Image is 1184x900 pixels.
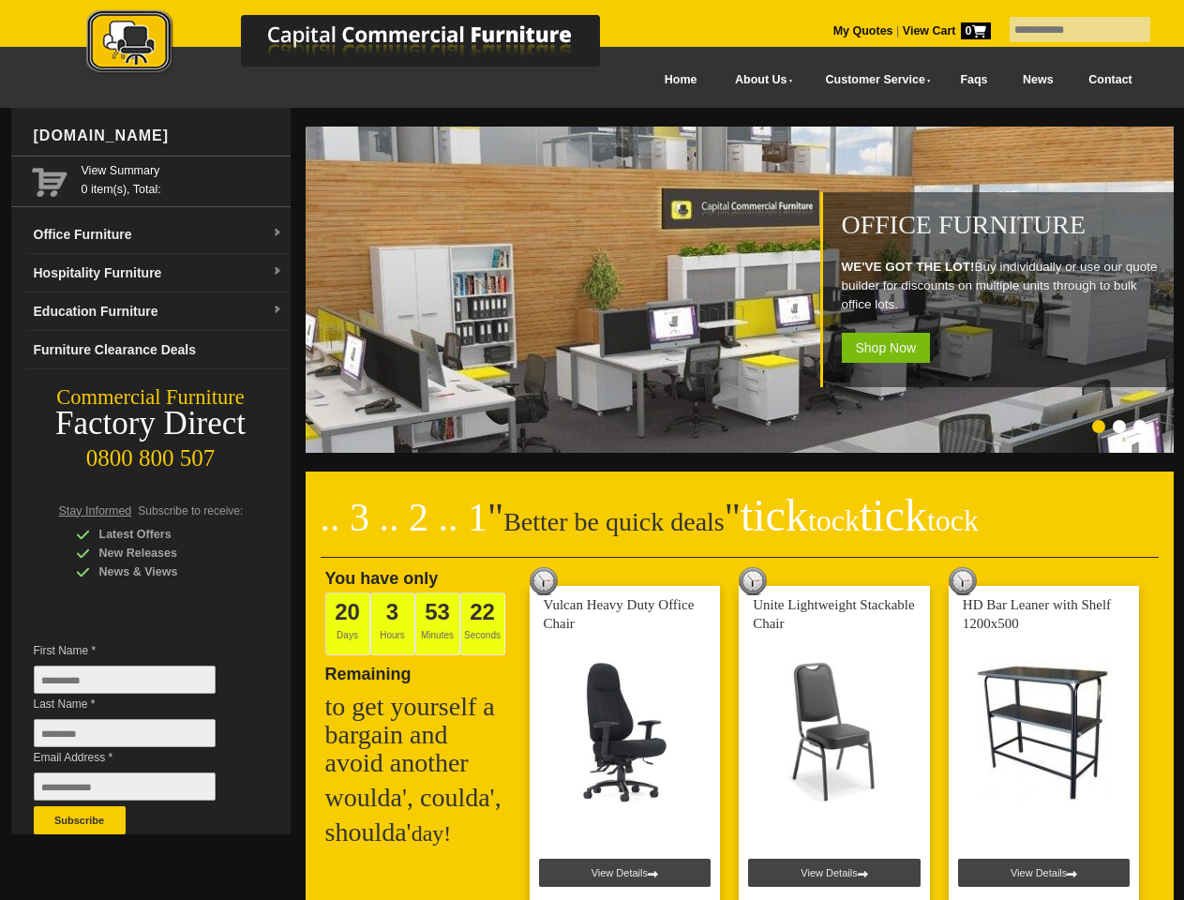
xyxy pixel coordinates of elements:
div: [DOMAIN_NAME] [26,108,291,164]
img: dropdown [272,228,283,239]
p: Buy individually or use our quote builder for discounts on multiple units through to bulk office ... [842,258,1164,314]
h2: to get yourself a bargain and avoid another [325,693,513,777]
div: 0800 800 507 [11,436,291,472]
li: Page dot 3 [1133,420,1147,433]
a: View Cart0 [899,24,990,37]
a: Office Furnituredropdown [26,216,291,254]
a: My Quotes [833,24,893,37]
li: Page dot 1 [1092,420,1105,433]
span: 20 [335,599,360,624]
img: Capital Commercial Furniture Logo [35,9,691,78]
input: First Name * [34,666,216,694]
img: tick tock deal clock [739,567,767,595]
a: View Summary [82,161,283,180]
span: 0 item(s), Total: [82,161,283,196]
span: .. 3 .. 2 .. 1 [321,496,488,539]
span: Seconds [460,592,505,655]
h2: Better be quick deals [321,502,1159,558]
input: Email Address * [34,772,216,801]
span: 0 [961,22,991,39]
h2: woulda', coulda', [325,784,513,812]
a: Faqs [943,59,1006,101]
span: Last Name * [34,695,244,713]
div: Latest Offers [76,525,254,544]
h1: Office Furniture [842,211,1164,239]
div: Factory Direct [11,411,291,437]
a: News [1005,59,1071,101]
img: tick tock deal clock [530,567,558,595]
span: Email Address * [34,748,244,767]
a: Hospitality Furnituredropdown [26,254,291,292]
a: Education Furnituredropdown [26,292,291,331]
span: Shop Now [842,333,931,363]
span: Minutes [415,592,460,655]
h2: shoulda' [325,818,513,847]
span: Remaining [325,657,412,683]
span: 3 [386,599,398,624]
img: Office Furniture [306,127,1177,453]
a: Customer Service [804,59,942,101]
span: Hours [370,592,415,655]
strong: View Cart [903,24,991,37]
span: Days [325,592,370,655]
div: News & Views [76,562,254,581]
span: First Name * [34,641,244,660]
a: Contact [1071,59,1149,101]
span: 22 [470,599,495,624]
span: " [725,496,979,539]
button: Subscribe [34,806,126,834]
img: dropdown [272,305,283,316]
div: Commercial Furniture [11,384,291,411]
span: Stay Informed [59,504,132,517]
a: Furniture Clearance Deals [26,331,291,369]
a: About Us [714,59,804,101]
span: tock [808,503,860,537]
span: " [487,496,503,539]
span: tock [927,503,979,537]
span: Subscribe to receive: [138,504,243,517]
input: Last Name * [34,719,216,747]
li: Page dot 2 [1113,420,1126,433]
a: Office Furniture WE'VE GOT THE LOT!Buy individually or use our quote builder for discounts on mul... [306,442,1177,456]
span: day! [412,821,452,846]
strong: WE'VE GOT THE LOT! [842,260,975,274]
span: 53 [425,599,450,624]
img: dropdown [272,266,283,277]
a: Capital Commercial Furniture Logo [35,9,691,83]
span: tick tick [741,490,979,540]
img: tick tock deal clock [949,567,977,595]
span: You have only [325,569,439,588]
div: New Releases [76,544,254,562]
